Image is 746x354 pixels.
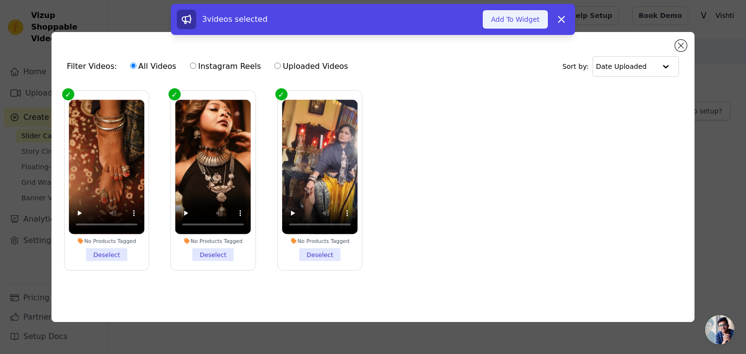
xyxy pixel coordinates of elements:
[675,40,687,51] button: Close modal
[189,60,261,73] label: Instagram Reels
[175,238,251,244] div: No Products Tagged
[274,60,348,73] label: Uploaded Videos
[562,56,679,77] div: Sort by:
[67,55,354,78] div: Filter Videos:
[130,60,177,73] label: All Videos
[483,10,548,29] button: Add To Widget
[68,238,144,244] div: No Products Tagged
[705,315,734,344] a: Open chat
[282,238,357,244] div: No Products Tagged
[202,15,268,24] span: 3 videos selected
